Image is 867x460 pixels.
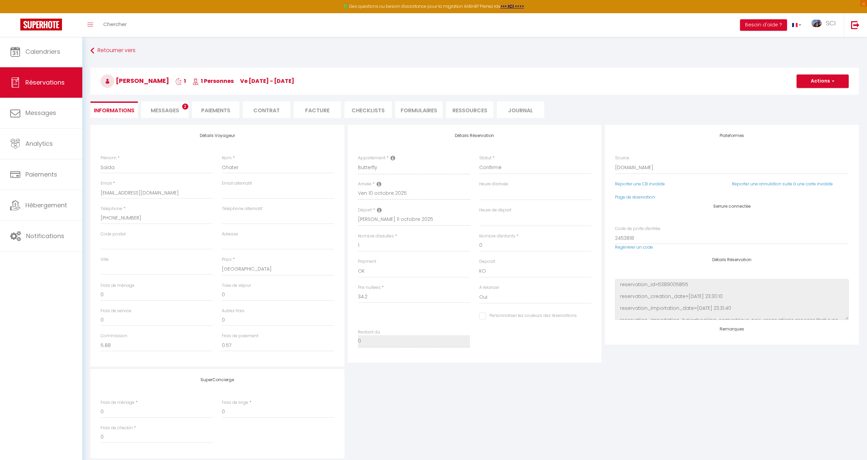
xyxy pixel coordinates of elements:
[26,232,64,240] span: Notifications
[98,13,132,37] a: Chercher
[222,256,232,263] label: Pays
[101,377,334,382] h4: SuperConcierge
[615,204,849,209] h4: Serrure connectée
[797,74,849,88] button: Actions
[615,133,849,138] h4: Plateformes
[103,21,127,28] span: Chercher
[358,233,394,239] label: Nombre d'adultes
[222,282,251,289] label: Taxe de séjour
[25,47,60,56] span: Calendriers
[20,19,62,30] img: Super Booking
[358,133,592,138] h4: Détails Réservation
[182,103,188,110] span: 2
[101,76,169,85] span: [PERSON_NAME]
[222,399,248,406] label: Frais de linge
[222,206,262,212] label: Téléphone alternatif
[90,101,138,118] li: Informations
[25,201,67,209] span: Hébergement
[446,101,493,118] li: Ressources
[243,101,290,118] li: Contrat
[615,155,629,161] label: Source
[732,181,833,187] a: Reporter une annulation suite à une carte invalide
[222,333,258,339] label: Frais de paiement
[101,180,112,187] label: Email
[101,425,133,431] label: Frais de checkin
[101,155,117,161] label: Prénom
[615,257,849,262] h4: Détails Réservation
[615,181,665,187] a: Reporter une CB invalide
[615,194,655,200] a: Page de réservation
[25,109,56,117] span: Messages
[479,155,491,161] label: Statut
[740,19,787,31] button: Besoin d'aide ?
[222,231,238,237] label: Adresse
[101,333,127,339] label: Commission
[192,101,239,118] li: Paiements
[222,180,252,187] label: Email alternatif
[294,101,341,118] li: Facture
[101,282,134,289] label: Frais de ménage
[811,20,822,27] img: ...
[479,284,499,291] label: A relancer
[101,399,134,406] label: Frais de ménage
[101,231,126,237] label: Code postal
[101,308,131,314] label: Frais de service
[222,155,232,161] label: Nom
[101,256,109,263] label: Ville
[479,207,511,213] label: Heure de départ
[25,170,57,179] span: Paiements
[90,45,859,57] a: Retourner vers
[479,181,508,187] label: Heure d'arrivée
[615,226,660,232] label: Code de porte d'entrée
[395,101,443,118] li: FORMULAIRES
[479,233,515,239] label: Nombre d'enfants
[25,139,53,148] span: Analytics
[358,181,372,187] label: Arrivée
[501,3,524,9] a: >>> ICI <<<<
[151,107,179,114] span: Messages
[358,284,381,291] label: Prix nuitées
[826,19,836,27] span: SCI
[25,78,65,87] span: Réservations
[101,206,122,212] label: Téléphone
[358,258,376,265] label: Payment
[358,207,372,213] label: Départ
[192,77,234,85] span: 1 Personnes
[344,101,392,118] li: CHECKLISTS
[497,101,544,118] li: Journal
[615,244,653,250] a: Regénérer un code
[806,13,844,37] a: ... SCI
[222,308,245,314] label: Autres frais
[479,258,495,265] label: Deposit
[175,77,186,85] span: 1
[358,155,385,161] label: Appartement
[240,77,294,85] span: ve [DATE] - [DATE]
[851,21,860,29] img: logout
[358,329,380,336] label: Restant dû
[101,133,334,138] h4: Détails Voyageur
[615,327,849,331] h4: Remarques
